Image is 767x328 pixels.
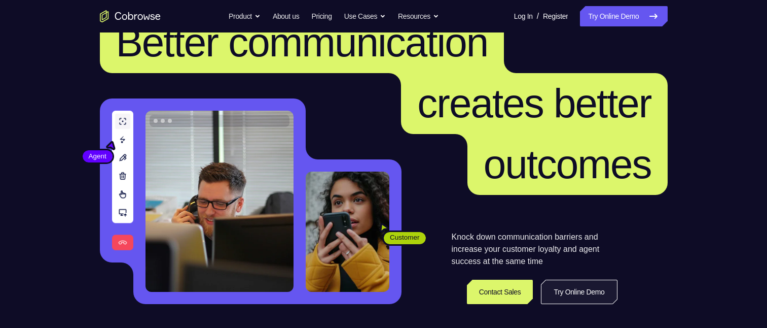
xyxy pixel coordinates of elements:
button: Product [229,6,261,26]
img: A customer support agent talking on the phone [145,111,294,292]
a: Log In [514,6,533,26]
a: Contact Sales [467,280,533,304]
a: Register [543,6,568,26]
a: Try Online Demo [580,6,667,26]
span: creates better [417,81,651,126]
a: About us [273,6,299,26]
p: Knock down communication barriers and increase your customer loyalty and agent success at the sam... [452,231,617,268]
img: A customer holding their phone [306,172,389,292]
a: Try Online Demo [541,280,617,304]
span: / [537,10,539,22]
span: Better communication [116,20,488,65]
a: Go to the home page [100,10,161,22]
a: Pricing [311,6,332,26]
button: Resources [398,6,439,26]
span: outcomes [484,142,651,187]
button: Use Cases [344,6,386,26]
